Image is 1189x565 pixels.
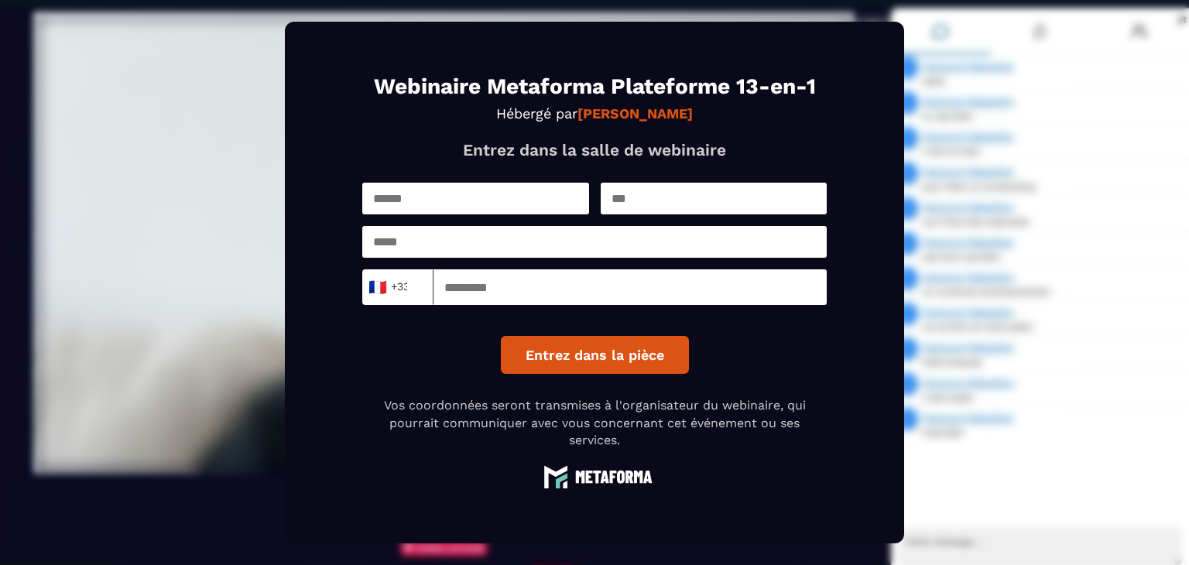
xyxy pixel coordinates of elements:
[362,140,827,159] p: Entrez dans la salle de webinaire
[362,105,827,122] p: Hébergé par
[372,276,405,298] span: +33
[536,464,653,488] img: logo
[362,397,827,449] p: Vos coordonnées seront transmises à l'organisateur du webinaire, qui pourrait communiquer avec vo...
[362,269,433,305] div: Search for option
[368,276,387,298] span: 🇫🇷
[577,105,693,122] strong: [PERSON_NAME]
[501,336,689,374] button: Entrez dans la pièce
[408,276,420,299] input: Search for option
[362,76,827,98] h1: Webinaire Metaforma Plateforme 13-en-1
